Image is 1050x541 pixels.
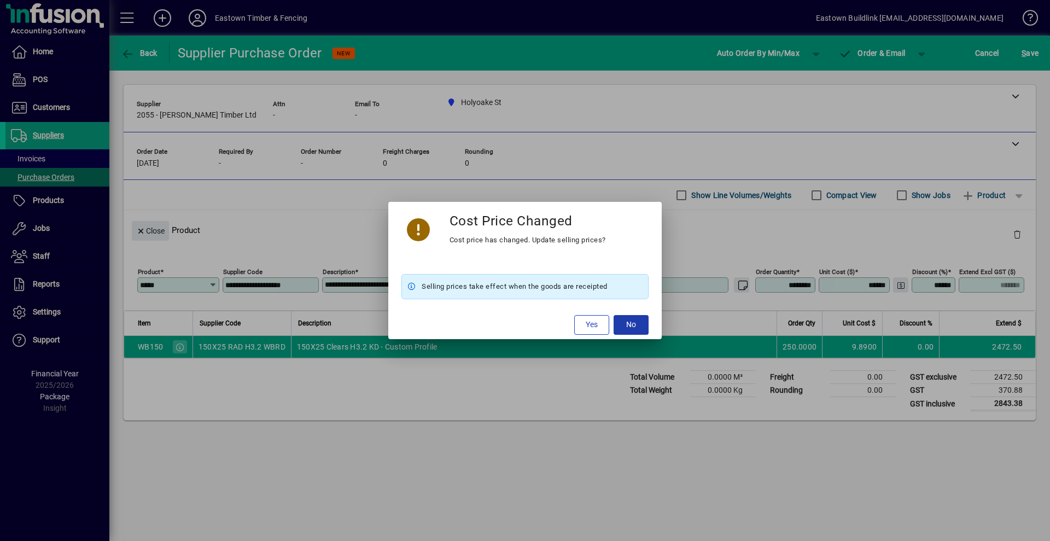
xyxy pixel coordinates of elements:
[574,315,609,335] button: Yes
[450,234,606,247] div: Cost price has changed. Update selling prices?
[626,319,636,330] span: No
[422,280,608,293] span: Selling prices take effect when the goods are receipted
[614,315,649,335] button: No
[450,213,573,229] h3: Cost Price Changed
[586,319,598,330] span: Yes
